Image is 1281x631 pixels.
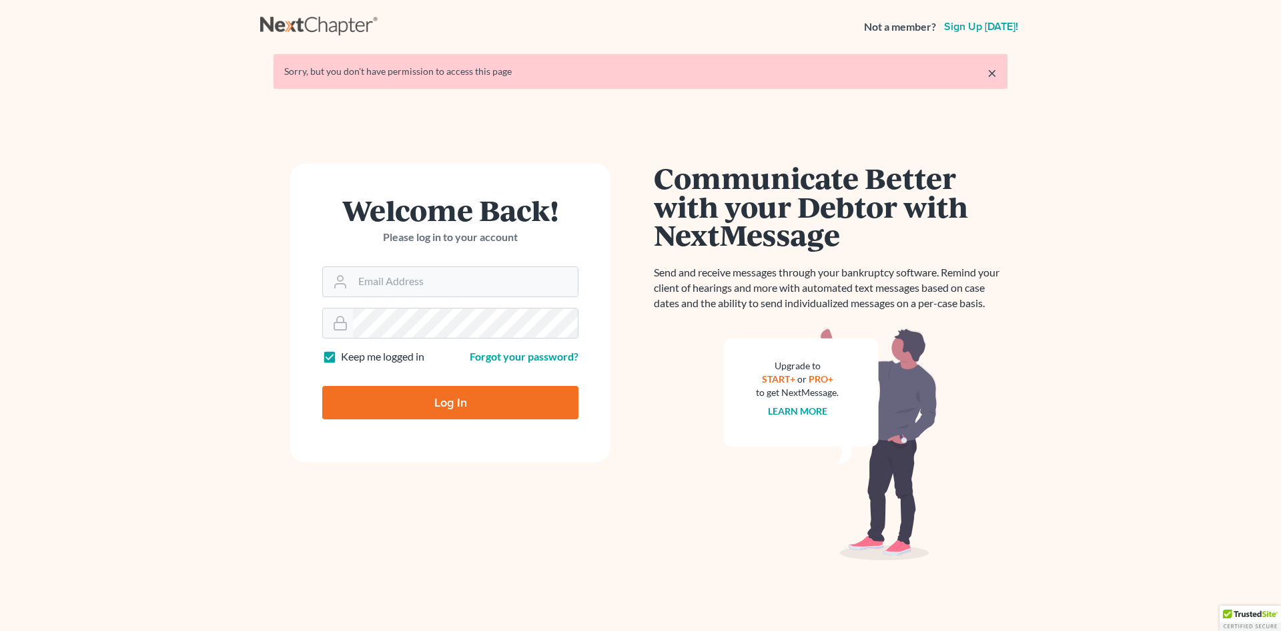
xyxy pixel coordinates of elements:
span: or [797,373,807,385]
a: PRO+ [809,373,833,385]
a: Forgot your password? [470,350,578,363]
a: Sign up [DATE]! [941,21,1021,32]
a: Learn more [768,405,827,417]
a: START+ [762,373,795,385]
div: Sorry, but you don't have permission to access this page [284,65,997,78]
p: Please log in to your account [322,230,578,245]
p: Send and receive messages through your bankruptcy software. Remind your client of hearings and mo... [654,265,1007,311]
div: Upgrade to [756,359,839,373]
div: TrustedSite Certified [1220,606,1281,631]
div: to get NextMessage. [756,386,839,399]
strong: Not a member? [864,19,936,35]
img: nextmessage_bg-59042aed3d76b12b5cd301f8e5b87938c9018125f34e5fa2b7a6b67550977c72.svg [724,327,937,561]
a: × [987,65,997,81]
input: Email Address [353,267,578,296]
h1: Welcome Back! [322,196,578,224]
h1: Communicate Better with your Debtor with NextMessage [654,164,1007,249]
input: Log In [322,386,578,419]
label: Keep me logged in [341,349,424,365]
